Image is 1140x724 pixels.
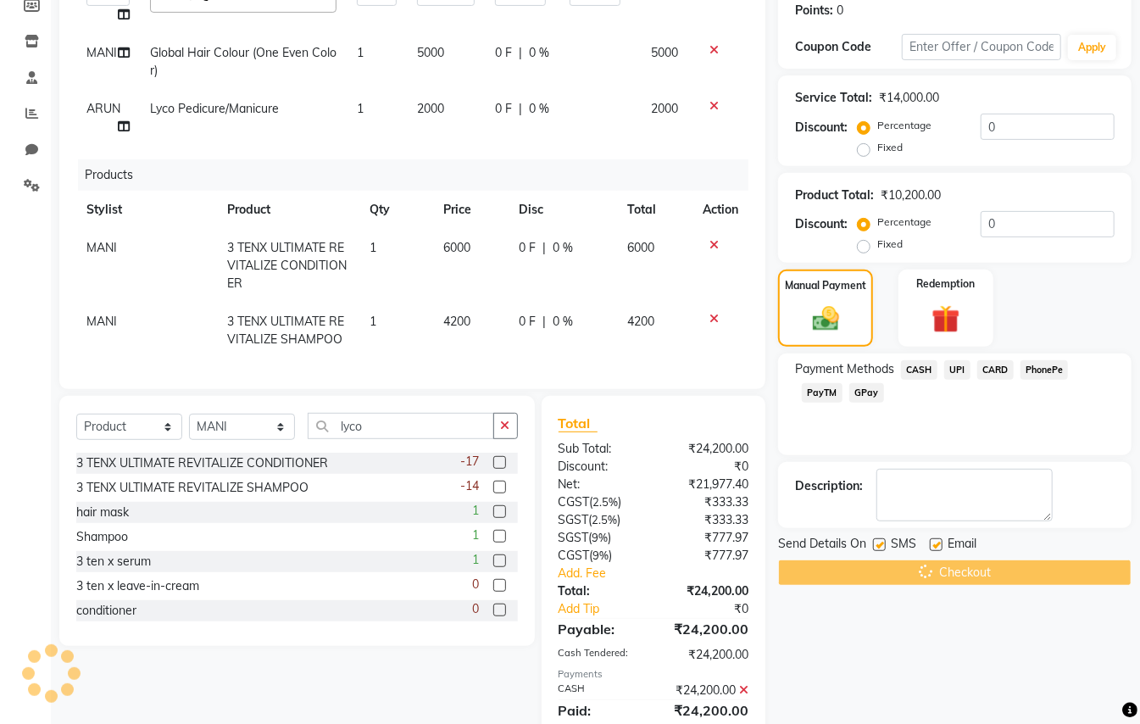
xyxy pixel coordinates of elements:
[795,119,848,136] div: Discount:
[785,278,866,293] label: Manual Payment
[519,313,536,331] span: 0 F
[546,582,653,600] div: Total:
[473,576,480,593] span: 0
[802,383,842,403] span: PayTM
[692,191,748,229] th: Action
[370,240,376,255] span: 1
[546,700,653,721] div: Paid:
[653,700,761,721] div: ₹24,200.00
[78,159,761,191] div: Products
[923,302,969,337] img: _gift.svg
[559,530,589,545] span: SGST
[461,453,480,471] span: -17
[495,44,512,62] span: 0 F
[795,215,848,233] div: Discount:
[795,38,902,56] div: Coupon Code
[519,239,536,257] span: 0 F
[948,535,976,556] span: Email
[627,314,654,329] span: 4200
[559,667,749,682] div: Payments
[877,118,931,133] label: Percentage
[546,458,653,476] div: Discount:
[977,360,1014,380] span: CARD
[1068,35,1116,60] button: Apply
[86,314,117,329] span: MANI
[546,493,653,511] div: ( )
[359,191,433,229] th: Qty
[592,513,618,526] span: 2.5%
[877,214,931,230] label: Percentage
[150,45,336,78] span: Global Hair Colour (One Even Color)
[546,511,653,529] div: ( )
[86,240,117,255] span: MANI
[76,191,217,229] th: Stylist
[617,191,692,229] th: Total
[653,493,761,511] div: ₹333.33
[308,413,494,439] input: Search or Scan
[653,646,761,664] div: ₹24,200.00
[519,100,522,118] span: |
[671,600,761,618] div: ₹0
[86,45,117,60] span: MANI
[76,602,136,620] div: conditioner
[837,2,843,19] div: 0
[653,440,761,458] div: ₹24,200.00
[529,44,549,62] span: 0 %
[417,45,444,60] span: 5000
[653,476,761,493] div: ₹21,977.40
[592,531,609,544] span: 9%
[76,479,309,497] div: 3 TENX ULTIMATE REVITALIZE SHAMPOO
[546,646,653,664] div: Cash Tendered:
[546,600,672,618] a: Add Tip
[651,101,678,116] span: 2000
[546,565,762,582] a: Add. Fee
[76,454,328,472] div: 3 TENX ULTIMATE REVITALIZE CONDITIONER
[546,547,653,565] div: ( )
[76,553,151,571] div: 3 ten x serum
[509,191,617,229] th: Disc
[559,415,598,432] span: Total
[227,314,344,347] span: 3 TENX ULTIMATE REVITALIZE SHAMPOO
[357,45,364,60] span: 1
[542,313,546,331] span: |
[357,101,364,116] span: 1
[653,582,761,600] div: ₹24,200.00
[433,191,509,229] th: Price
[473,551,480,569] span: 1
[529,100,549,118] span: 0 %
[593,495,619,509] span: 2.5%
[795,187,874,204] div: Product Total:
[891,535,916,556] span: SMS
[901,360,937,380] span: CASH
[546,619,653,639] div: Payable:
[546,440,653,458] div: Sub Total:
[443,314,470,329] span: 4200
[546,476,653,493] div: Net:
[473,526,480,544] span: 1
[653,547,761,565] div: ₹777.97
[76,528,128,546] div: Shampoo
[653,619,761,639] div: ₹24,200.00
[795,360,894,378] span: Payment Methods
[76,577,199,595] div: 3 ten x leave-in-cream
[804,304,848,334] img: _cash.svg
[653,511,761,529] div: ₹333.33
[86,101,120,116] span: ARUN
[593,549,609,562] span: 9%
[461,477,480,495] span: -14
[443,240,470,255] span: 6000
[879,89,939,107] div: ₹14,000.00
[370,314,376,329] span: 1
[553,239,573,257] span: 0 %
[651,45,678,60] span: 5000
[944,360,970,380] span: UPI
[877,140,903,155] label: Fixed
[653,458,761,476] div: ₹0
[653,529,761,547] div: ₹777.97
[627,240,654,255] span: 6000
[795,89,872,107] div: Service Total:
[849,383,884,403] span: GPay
[653,682,761,699] div: ₹24,200.00
[227,240,347,291] span: 3 TENX ULTIMATE REVITALIZE CONDITIONER
[877,237,903,252] label: Fixed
